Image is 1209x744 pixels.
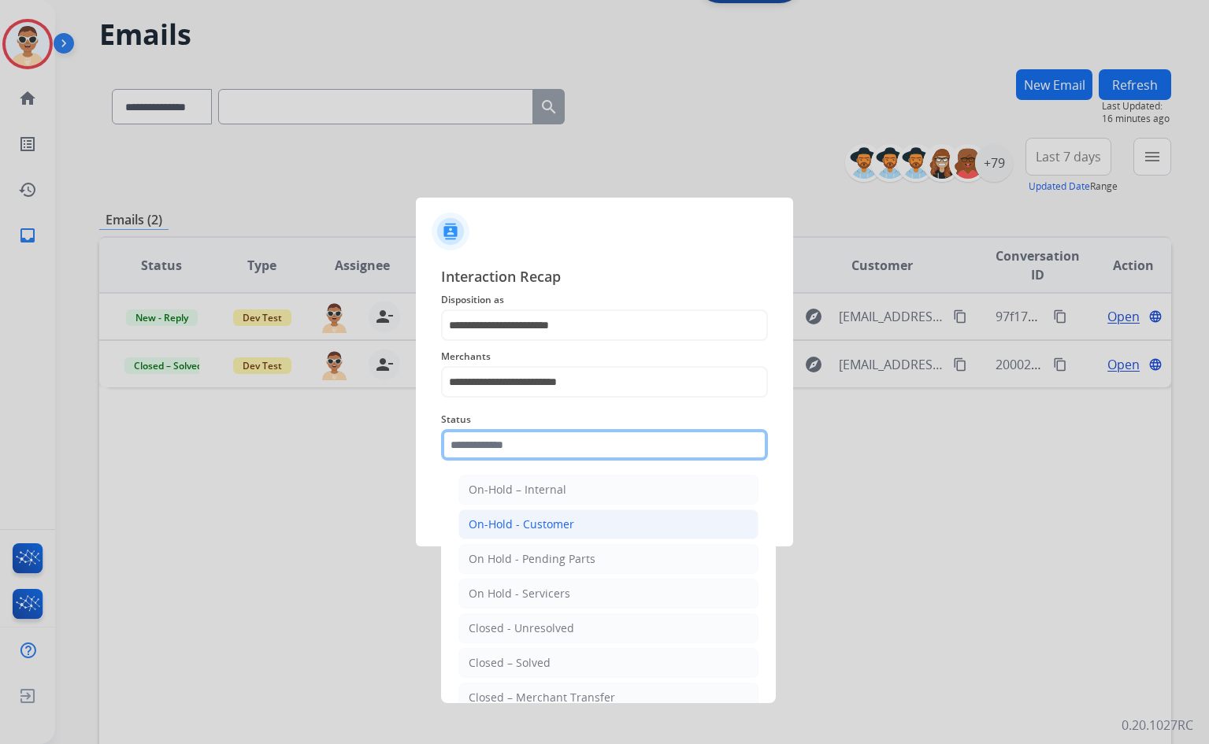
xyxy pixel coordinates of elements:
span: Interaction Recap [441,265,768,291]
div: Closed – Merchant Transfer [469,690,615,705]
div: On-Hold - Customer [469,516,574,532]
img: contactIcon [432,213,469,250]
span: Disposition as [441,291,768,309]
span: Status [441,410,768,429]
div: On Hold - Servicers [469,586,570,601]
p: 0.20.1027RC [1122,716,1193,735]
span: Merchants [441,347,768,366]
div: Closed – Solved [469,655,551,671]
div: On Hold - Pending Parts [469,551,595,567]
div: Closed - Unresolved [469,620,574,636]
div: On-Hold – Internal [469,482,566,498]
